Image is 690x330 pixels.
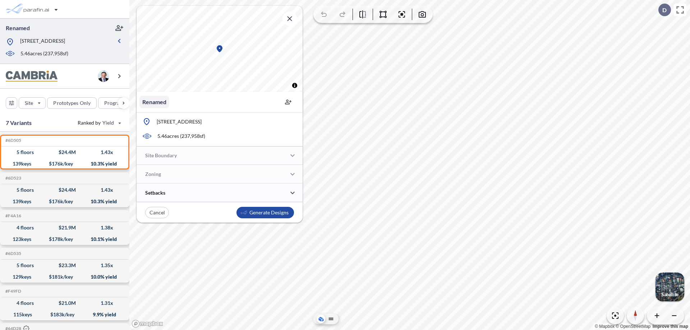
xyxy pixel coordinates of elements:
[142,98,166,106] p: Renamed
[157,118,202,125] p: [STREET_ADDRESS]
[655,273,684,301] img: Switcher Image
[53,99,91,107] p: Prototypes Only
[137,6,303,92] canvas: Map
[25,99,33,107] p: Site
[4,251,21,256] h5: Click to copy the code
[240,209,248,216] img: smallLogo-95f25c18.png
[655,273,684,301] button: Switcher ImageSatellite
[595,324,615,329] a: Mapbox
[20,37,65,46] p: [STREET_ADDRESS]
[661,292,678,297] p: Satellite
[236,207,294,218] button: Generate Designs
[98,97,137,109] button: Program
[662,7,667,13] p: D
[6,71,57,82] img: BrandImage
[157,133,205,140] p: 5.46 acres ( 237,958 sf)
[653,324,688,329] a: Improve this map
[249,209,289,216] p: Generate Designs
[19,97,46,109] button: Site
[616,324,650,329] a: OpenStreetMap
[215,45,224,53] div: Map marker
[145,207,169,218] button: Cancel
[47,97,97,109] button: Prototypes Only
[145,189,165,196] p: Setbacks
[293,82,297,89] span: Toggle attribution
[102,119,114,126] span: Yield
[317,315,325,323] button: Aerial View
[20,50,68,58] p: 5.46 acres ( 237,958 sf)
[4,289,21,294] h5: Click to copy the code
[104,99,124,107] p: Program
[72,117,126,129] button: Ranked by Yield
[132,320,163,328] a: Mapbox homepage
[6,118,32,127] p: 7 Variants
[98,70,109,82] img: user logo
[4,213,21,218] h5: Click to copy the code
[145,152,177,159] p: Site Boundary
[149,209,165,216] p: Cancel
[145,171,161,178] p: Zoning
[4,138,21,143] h5: Click to copy the code
[6,24,30,32] p: Renamed
[327,315,335,323] button: Site Plan
[4,176,21,181] h5: Click to copy the code
[290,81,299,90] button: Toggle attribution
